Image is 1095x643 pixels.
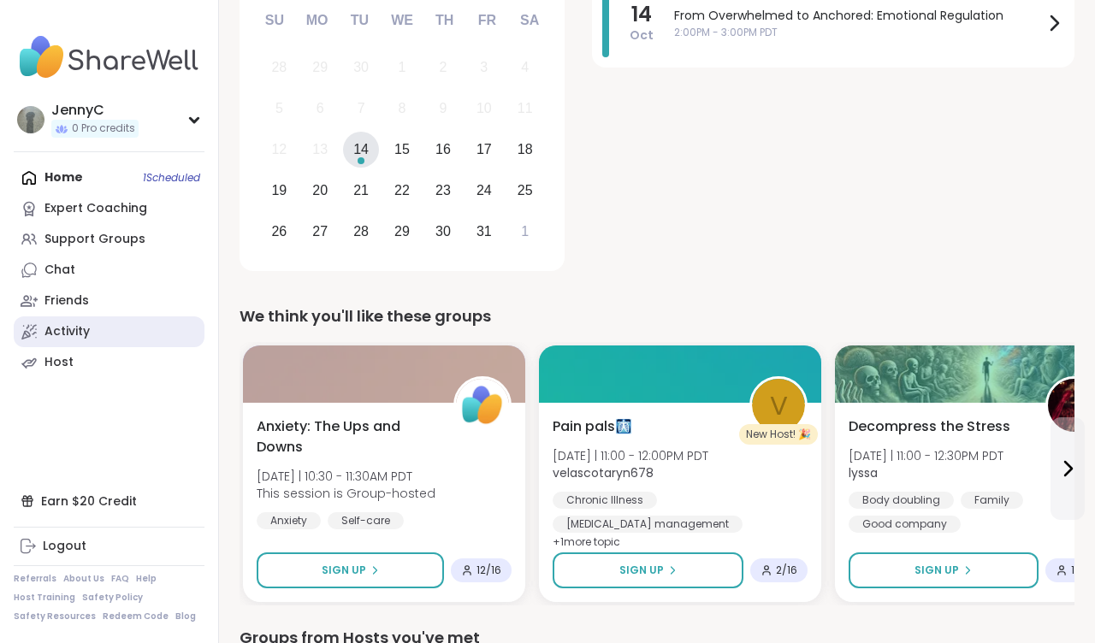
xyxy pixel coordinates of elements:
[271,220,287,243] div: 26
[384,91,421,127] div: Not available Wednesday, October 8th, 2025
[506,132,543,168] div: Choose Saturday, October 18th, 2025
[439,97,447,120] div: 9
[51,101,139,120] div: JennyC
[439,56,447,79] div: 2
[44,323,90,340] div: Activity
[312,138,328,161] div: 13
[553,416,632,437] span: Pain pals🩻
[425,132,462,168] div: Choose Thursday, October 16th, 2025
[914,563,959,578] span: Sign Up
[384,213,421,250] div: Choose Wednesday, October 29th, 2025
[465,213,502,250] div: Choose Friday, October 31st, 2025
[44,292,89,310] div: Friends
[465,172,502,209] div: Choose Friday, October 24th, 2025
[456,379,509,432] img: ShareWell
[14,592,75,604] a: Host Training
[553,464,654,481] b: velascotaryn678
[394,138,410,161] div: 15
[384,50,421,86] div: Not available Wednesday, October 1st, 2025
[553,516,743,533] div: [MEDICAL_DATA] management
[353,220,369,243] div: 28
[82,592,143,604] a: Safety Policy
[261,132,298,168] div: Not available Sunday, October 12th, 2025
[14,27,204,87] img: ShareWell Nav Logo
[553,492,657,509] div: Chronic Illness
[302,50,339,86] div: Not available Monday, September 29th, 2025
[340,2,378,39] div: Tu
[476,138,492,161] div: 17
[630,27,654,44] span: Oct
[399,56,406,79] div: 1
[44,231,145,248] div: Support Groups
[14,611,96,622] a: Safety Resources
[257,512,321,529] div: Anxiety
[619,563,664,578] span: Sign Up
[426,2,464,39] div: Th
[511,2,548,39] div: Sa
[353,179,369,202] div: 21
[44,354,74,371] div: Host
[256,2,293,39] div: Su
[14,224,204,255] a: Support Groups
[465,132,502,168] div: Choose Friday, October 17th, 2025
[399,97,406,120] div: 8
[770,386,788,426] span: v
[257,485,435,502] span: This session is Group-hosted
[302,91,339,127] div: Not available Monday, October 6th, 2025
[506,213,543,250] div: Choose Saturday, November 1st, 2025
[312,56,328,79] div: 29
[384,132,421,168] div: Choose Wednesday, October 15th, 2025
[240,304,1074,328] div: We think you'll like these groups
[849,492,954,509] div: Body doubling
[506,91,543,127] div: Not available Saturday, October 11th, 2025
[553,552,743,588] button: Sign Up
[14,286,204,316] a: Friends
[521,56,529,79] div: 4
[298,2,335,39] div: Mo
[776,563,797,577] span: 2 / 16
[384,172,421,209] div: Choose Wednesday, October 22nd, 2025
[312,220,328,243] div: 27
[14,347,204,378] a: Host
[271,179,287,202] div: 19
[674,25,1044,40] span: 2:00PM - 3:00PM PDT
[739,424,818,445] div: New Host! 🎉
[353,56,369,79] div: 30
[1071,563,1093,577] span: 11 / 14
[518,179,533,202] div: 25
[103,611,169,622] a: Redeem Code
[465,91,502,127] div: Not available Friday, October 10th, 2025
[631,3,652,27] span: 14
[257,416,435,457] span: Anxiety: The Ups and Downs
[435,179,451,202] div: 23
[322,563,366,578] span: Sign Up
[476,563,501,577] span: 12 / 16
[302,213,339,250] div: Choose Monday, October 27th, 2025
[328,512,404,529] div: Self-care
[72,121,135,136] span: 0 Pro credits
[343,91,380,127] div: Not available Tuesday, October 7th, 2025
[14,255,204,286] a: Chat
[506,172,543,209] div: Choose Saturday, October 25th, 2025
[553,447,708,464] span: [DATE] | 11:00 - 12:00PM PDT
[175,611,196,622] a: Blog
[343,132,380,168] div: Choose Tuesday, October 14th, 2025
[261,91,298,127] div: Not available Sunday, October 5th, 2025
[63,573,104,585] a: About Us
[383,2,421,39] div: We
[257,468,435,485] span: [DATE] | 10:30 - 11:30AM PDT
[17,106,44,133] img: JennyC
[271,56,287,79] div: 28
[435,138,451,161] div: 16
[518,138,533,161] div: 18
[14,316,204,347] a: Activity
[261,172,298,209] div: Choose Sunday, October 19th, 2025
[435,220,451,243] div: 30
[849,516,961,533] div: Good company
[518,97,533,120] div: 11
[14,531,204,562] a: Logout
[302,172,339,209] div: Choose Monday, October 20th, 2025
[394,220,410,243] div: 29
[312,179,328,202] div: 20
[849,552,1039,588] button: Sign Up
